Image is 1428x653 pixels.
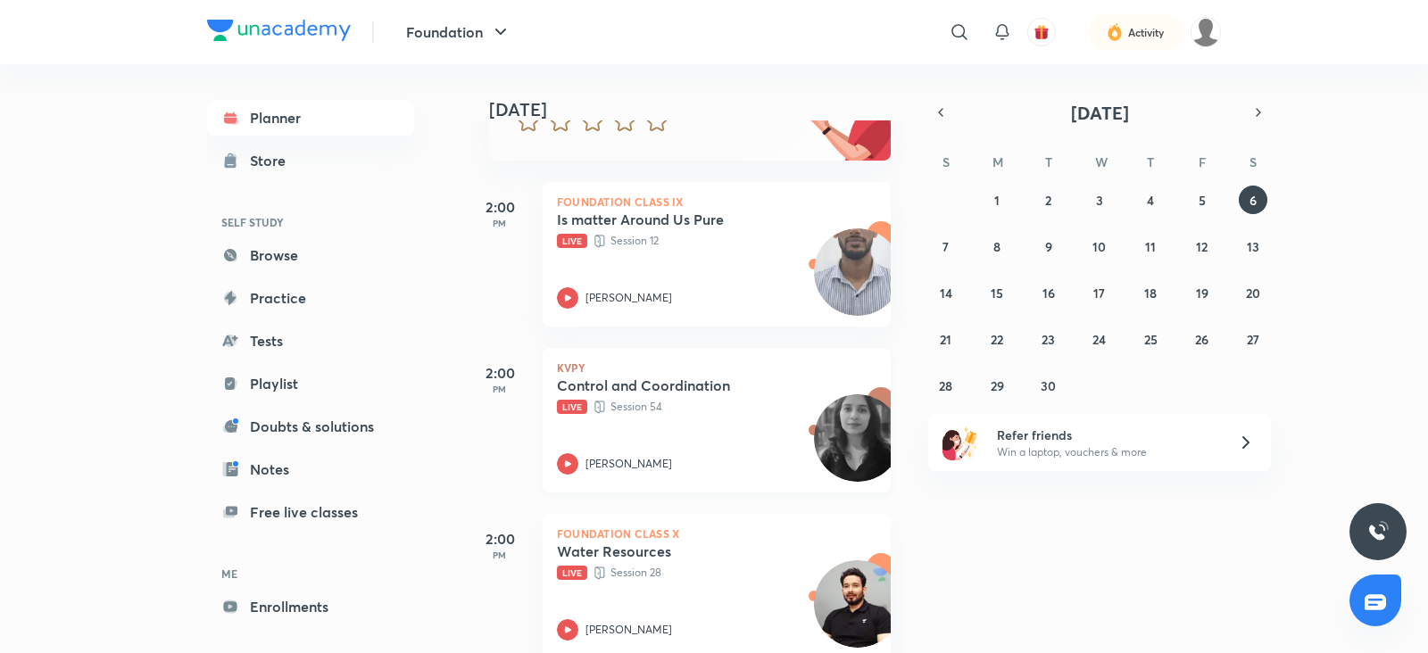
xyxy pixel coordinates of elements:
abbr: September 2, 2025 [1045,192,1051,209]
p: Session 12 [557,232,837,250]
abbr: September 27, 2025 [1247,331,1259,348]
abbr: September 8, 2025 [993,238,1000,255]
button: September 3, 2025 [1085,186,1114,214]
abbr: Thursday [1147,153,1154,170]
abbr: Friday [1199,153,1206,170]
img: avatar [1034,24,1050,40]
button: September 9, 2025 [1034,232,1063,260]
img: Pankaj Saproo [1191,17,1221,47]
abbr: September 7, 2025 [942,238,949,255]
abbr: September 11, 2025 [1145,238,1156,255]
button: September 27, 2025 [1239,325,1267,353]
h6: ME [207,558,414,589]
abbr: September 26, 2025 [1195,331,1208,348]
button: September 19, 2025 [1188,278,1216,307]
abbr: Wednesday [1095,153,1108,170]
abbr: September 12, 2025 [1196,238,1208,255]
p: Foundation Class X [557,528,876,539]
img: ttu [1367,521,1389,542]
button: Foundation [395,14,522,50]
button: September 24, 2025 [1085,325,1114,353]
p: PM [464,218,535,228]
button: September 30, 2025 [1034,371,1063,400]
p: PM [464,550,535,560]
img: activity [1107,21,1123,43]
button: September 28, 2025 [932,371,960,400]
h6: SELF STUDY [207,207,414,237]
abbr: September 9, 2025 [1045,238,1052,255]
button: September 20, 2025 [1239,278,1267,307]
p: KVPY [557,362,876,373]
button: September 13, 2025 [1239,232,1267,260]
button: September 7, 2025 [932,232,960,260]
a: Tests [207,323,414,359]
a: Doubts & solutions [207,409,414,444]
abbr: Sunday [942,153,950,170]
abbr: September 25, 2025 [1144,331,1158,348]
abbr: September 10, 2025 [1092,238,1106,255]
button: September 17, 2025 [1085,278,1114,307]
h5: Is matter Around Us Pure [557,211,779,228]
h5: 2:00 [464,196,535,218]
span: Live [557,566,587,580]
h5: Water Resources [557,542,779,560]
h5: 2:00 [464,362,535,384]
abbr: September 6, 2025 [1249,192,1257,209]
abbr: September 15, 2025 [991,285,1003,302]
a: Enrollments [207,589,414,624]
h5: 2:00 [464,528,535,550]
button: September 1, 2025 [983,186,1011,214]
a: Planner [207,100,414,136]
button: September 8, 2025 [983,232,1011,260]
button: avatar [1027,18,1056,46]
button: September 2, 2025 [1034,186,1063,214]
div: Store [250,150,296,171]
h5: Control and Coordination [557,376,779,394]
span: Live [557,400,587,414]
button: September 18, 2025 [1136,278,1165,307]
abbr: Tuesday [1045,153,1052,170]
button: September 14, 2025 [932,278,960,307]
a: Company Logo [207,20,351,45]
abbr: September 28, 2025 [939,377,952,394]
abbr: September 19, 2025 [1196,285,1208,302]
span: Live [557,234,587,248]
button: September 11, 2025 [1136,232,1165,260]
abbr: September 5, 2025 [1199,192,1206,209]
p: [PERSON_NAME] [585,622,672,638]
a: Browse [207,237,414,273]
button: September 4, 2025 [1136,186,1165,214]
p: Session 54 [557,398,837,416]
a: Practice [207,280,414,316]
abbr: September 16, 2025 [1042,285,1055,302]
p: [PERSON_NAME] [585,456,672,472]
abbr: September 30, 2025 [1041,377,1056,394]
a: Notes [207,451,414,487]
p: Win a laptop, vouchers & more [997,444,1216,460]
p: Session 28 [557,564,837,582]
abbr: September 24, 2025 [1092,331,1106,348]
button: September 5, 2025 [1188,186,1216,214]
button: September 21, 2025 [932,325,960,353]
img: referral [942,425,978,460]
p: [PERSON_NAME] [585,290,672,306]
button: September 12, 2025 [1188,232,1216,260]
a: Playlist [207,366,414,401]
abbr: Saturday [1249,153,1257,170]
span: [DATE] [1071,101,1129,125]
p: Foundation Class IX [557,196,876,207]
abbr: September 14, 2025 [940,285,952,302]
button: [DATE] [953,100,1246,125]
button: September 15, 2025 [983,278,1011,307]
abbr: September 23, 2025 [1042,331,1055,348]
img: Company Logo [207,20,351,41]
abbr: September 29, 2025 [991,377,1004,394]
button: September 6, 2025 [1239,186,1267,214]
abbr: September 17, 2025 [1093,285,1105,302]
abbr: September 3, 2025 [1096,192,1103,209]
a: Store [207,143,414,178]
abbr: September 13, 2025 [1247,238,1259,255]
button: September 23, 2025 [1034,325,1063,353]
p: PM [464,384,535,394]
button: September 22, 2025 [983,325,1011,353]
